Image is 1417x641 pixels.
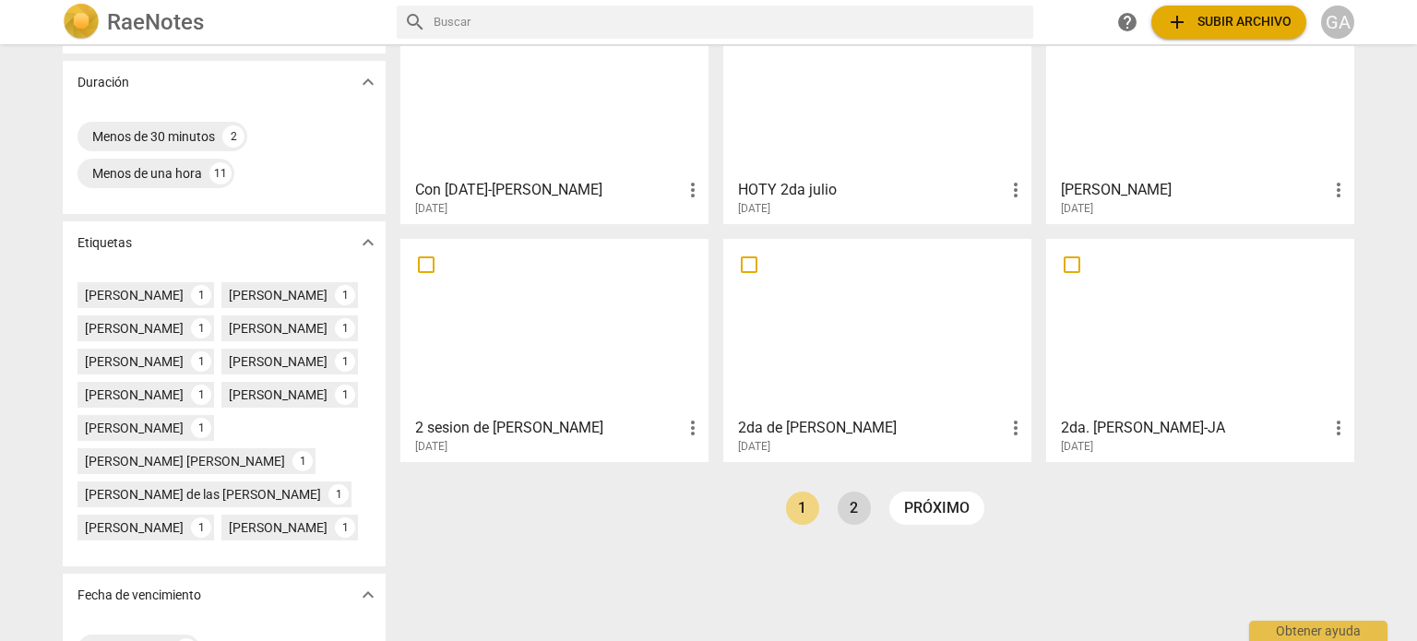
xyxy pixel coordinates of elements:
input: Buscar [434,7,1026,37]
div: 1 [328,484,349,504]
div: [PERSON_NAME] [85,319,184,338]
div: 1 [335,285,355,305]
span: more_vert [1005,179,1027,201]
span: help [1116,11,1138,33]
div: 1 [292,451,313,471]
div: 1 [335,385,355,405]
a: Page 2 [838,492,871,525]
div: [PERSON_NAME] [85,386,184,404]
a: [PERSON_NAME][DATE] [1053,7,1348,216]
button: Subir [1151,6,1306,39]
div: [PERSON_NAME] [229,518,327,537]
div: [PERSON_NAME] [85,419,184,437]
h2: RaeNotes [107,9,204,35]
span: Subir archivo [1166,11,1292,33]
span: [DATE] [1061,439,1093,455]
div: 1 [191,385,211,405]
span: expand_more [357,71,379,93]
h3: Lucy Correa [1061,179,1328,201]
a: Obtener ayuda [1111,6,1144,39]
div: Menos de una hora [92,164,202,183]
span: more_vert [1005,417,1027,439]
p: Etiquetas [77,233,132,253]
h3: Con 2 JUL-IVA Carabetta [415,179,682,201]
h3: 2da. julio Cynthia Castaneda-JA [1061,417,1328,439]
span: [DATE] [738,439,770,455]
a: HOTY 2da julio[DATE] [730,7,1025,216]
span: more_vert [682,179,704,201]
div: 1 [191,318,211,338]
a: 2da de [PERSON_NAME][DATE] [730,245,1025,454]
span: [DATE] [415,201,447,217]
a: LogoRaeNotes [63,4,382,41]
div: 1 [335,318,355,338]
div: [PERSON_NAME] [PERSON_NAME] [85,452,285,470]
span: search [404,11,426,33]
p: Fecha de vencimiento [77,586,201,605]
div: 1 [191,418,211,438]
div: [PERSON_NAME] [85,352,184,371]
button: Mostrar más [354,68,382,96]
span: [DATE] [738,201,770,217]
span: more_vert [1328,179,1350,201]
span: more_vert [1328,417,1350,439]
span: add [1166,11,1188,33]
div: [PERSON_NAME] [229,319,327,338]
div: 11 [209,162,232,184]
button: Mostrar más [354,581,382,609]
div: [PERSON_NAME] [85,518,184,537]
button: Mostrar más [354,229,382,256]
div: [PERSON_NAME] [229,386,327,404]
div: 1 [191,285,211,305]
a: Con [DATE]-[PERSON_NAME][DATE] [407,7,702,216]
span: [DATE] [1061,201,1093,217]
div: 1 [191,517,211,538]
div: [PERSON_NAME] de las [PERSON_NAME] [85,485,321,504]
img: Logo [63,4,100,41]
a: 2 sesion de [PERSON_NAME][DATE] [407,245,702,454]
div: 1 [335,517,355,538]
div: [PERSON_NAME] [229,286,327,304]
div: 1 [191,351,211,372]
div: [PERSON_NAME] [229,352,327,371]
div: 1 [335,351,355,372]
a: 2da. [PERSON_NAME]-JA[DATE] [1053,245,1348,454]
div: 2 [222,125,244,148]
div: Obtener ayuda [1249,621,1387,641]
p: Duración [77,73,129,92]
h3: 2da de Julio - Isa Olid [738,417,1005,439]
div: Menos de 30 minutos [92,127,215,146]
h3: 2 sesion de julio Graciela Soraide [415,417,682,439]
span: [DATE] [415,439,447,455]
div: [PERSON_NAME] [85,286,184,304]
span: expand_more [357,231,379,254]
span: more_vert [682,417,704,439]
a: Page 1 is your current page [786,492,819,525]
a: próximo [889,492,984,525]
button: GA [1321,6,1354,39]
h3: HOTY 2da julio [738,179,1005,201]
span: expand_more [357,584,379,606]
